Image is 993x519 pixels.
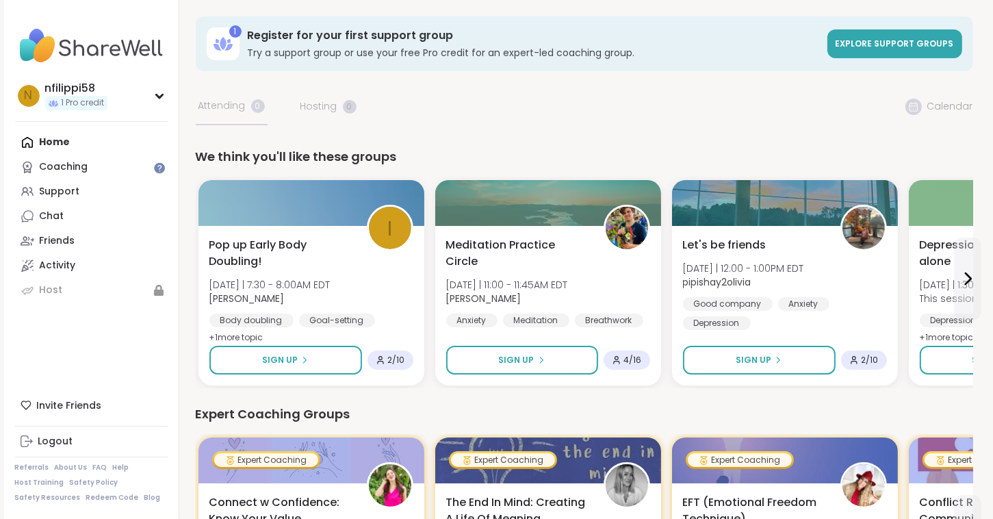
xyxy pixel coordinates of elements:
span: [DATE] | 11:00 - 11:45AM EDT [446,278,568,292]
h3: Try a support group or use your free Pro credit for an expert-led coaching group. [248,46,819,60]
span: 1 Pro credit [62,97,105,109]
a: Referrals [15,463,49,472]
img: CLove [842,464,885,507]
div: Expert Coaching [688,453,792,467]
button: Sign Up [683,346,836,375]
div: Good company [683,297,773,311]
a: Blog [144,493,161,503]
b: pipishay2olivia [683,275,751,289]
span: Sign Up [499,354,534,366]
div: Meditation [503,314,569,327]
div: Expert Coaching Groups [196,405,973,424]
img: alixtingle [606,464,648,507]
div: Depression [683,316,751,330]
button: Sign Up [446,346,598,375]
a: Chat [15,204,168,229]
div: Depression [920,314,988,327]
div: Invite Friends [15,393,168,418]
div: Body doubling [209,314,294,327]
div: Activity [40,259,76,273]
a: Host Training [15,478,64,488]
iframe: Spotlight [154,162,165,173]
span: 2 / 10 [388,355,405,366]
a: Safety Policy [70,478,118,488]
div: Support [40,185,80,199]
img: Nicholas [606,207,648,249]
a: Host [15,278,168,303]
span: [DATE] | 12:00 - 1:00PM EDT [683,262,804,275]
span: n [25,87,33,105]
div: 1 [229,25,242,38]
span: 2 / 10 [862,355,879,366]
span: Sign Up [736,354,771,366]
span: Meditation Practice Circle [446,237,589,270]
h3: Register for your first support group [248,28,819,43]
img: pipishay2olivia [842,207,885,249]
div: Expert Coaching [451,453,555,467]
span: [DATE] | 7:30 - 8:00AM EDT [209,278,331,292]
div: Anxiety [778,297,829,311]
a: Redeem Code [86,493,139,503]
div: Goal-setting [299,314,375,327]
div: Logout [38,435,73,448]
span: 4 / 16 [624,355,642,366]
span: Pop up Early Body Doubling! [209,237,352,270]
a: Friends [15,229,168,253]
a: Help [113,463,129,472]
a: About Us [55,463,88,472]
a: Logout [15,429,168,454]
div: Chat [40,210,64,223]
span: I [387,212,392,244]
div: nfilippi58 [45,81,107,96]
img: stephaniemthoma [369,464,411,507]
div: Anxiety [446,314,498,327]
a: FAQ [93,463,107,472]
div: Breathwork [575,314,643,327]
a: Explore support groups [827,29,962,58]
span: Let's be friends [683,237,766,253]
div: Coaching [40,160,88,174]
span: Explore support groups [836,38,954,49]
span: Sign Up [262,354,298,366]
button: Sign Up [209,346,362,375]
a: Safety Resources [15,493,81,503]
a: Coaching [15,155,168,179]
b: [PERSON_NAME] [209,292,285,305]
div: Friends [40,234,75,248]
b: [PERSON_NAME] [446,292,521,305]
a: Activity [15,253,168,278]
div: Expert Coaching [214,453,318,467]
div: We think you'll like these groups [196,147,973,166]
div: Host [40,283,63,297]
img: ShareWell Nav Logo [15,22,168,70]
a: Support [15,179,168,204]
